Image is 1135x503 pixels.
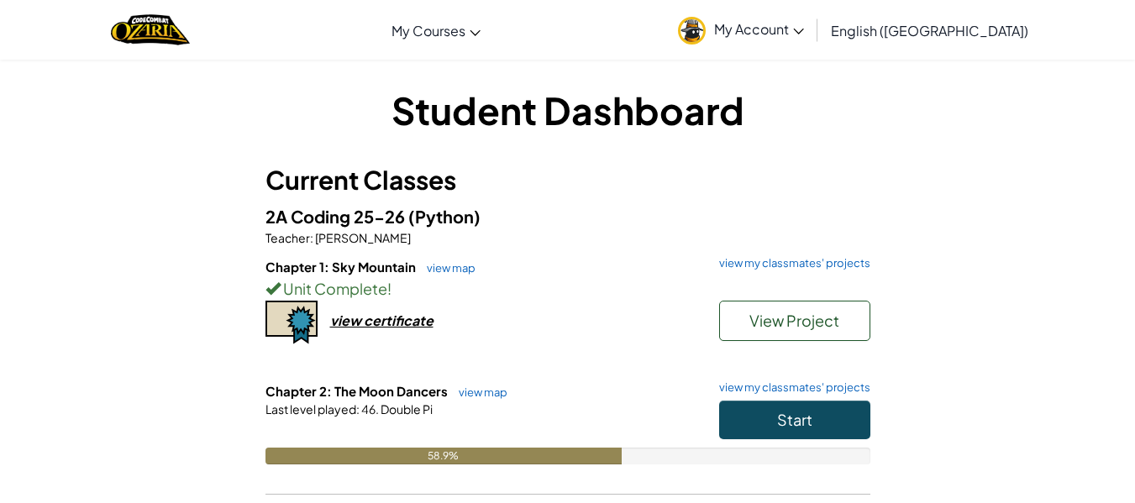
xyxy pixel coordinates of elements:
span: [PERSON_NAME] [313,230,411,245]
span: (Python) [408,206,481,227]
a: view map [418,261,476,275]
span: My Account [714,20,804,38]
img: avatar [678,17,706,45]
span: ! [387,279,391,298]
span: View Project [749,311,839,330]
span: Chapter 1: Sky Mountain [265,259,418,275]
span: 2A Coding 25-26 [265,206,408,227]
a: English ([GEOGRAPHIC_DATA]) [822,8,1037,53]
span: Teacher [265,230,310,245]
h1: Student Dashboard [265,84,870,136]
a: My Courses [383,8,489,53]
span: Last level played [265,401,356,417]
span: Chapter 2: The Moon Dancers [265,383,450,399]
button: Start [719,401,870,439]
div: view certificate [330,312,434,329]
span: Start [777,410,812,429]
a: view my classmates' projects [711,258,870,269]
span: 46. [360,401,379,417]
span: : [310,230,313,245]
span: Double Pi [379,401,433,417]
img: certificate-icon.png [265,301,318,344]
a: Ozaria by CodeCombat logo [111,13,189,47]
span: English ([GEOGRAPHIC_DATA]) [831,22,1028,39]
span: Unit Complete [281,279,387,298]
img: Home [111,13,189,47]
div: 58.9% [265,448,622,464]
a: view certificate [265,312,434,329]
a: view my classmates' projects [711,382,870,393]
button: View Project [719,301,870,341]
a: view map [450,385,507,399]
span: : [356,401,360,417]
a: My Account [670,3,812,56]
h3: Current Classes [265,161,870,199]
span: My Courses [391,22,465,39]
